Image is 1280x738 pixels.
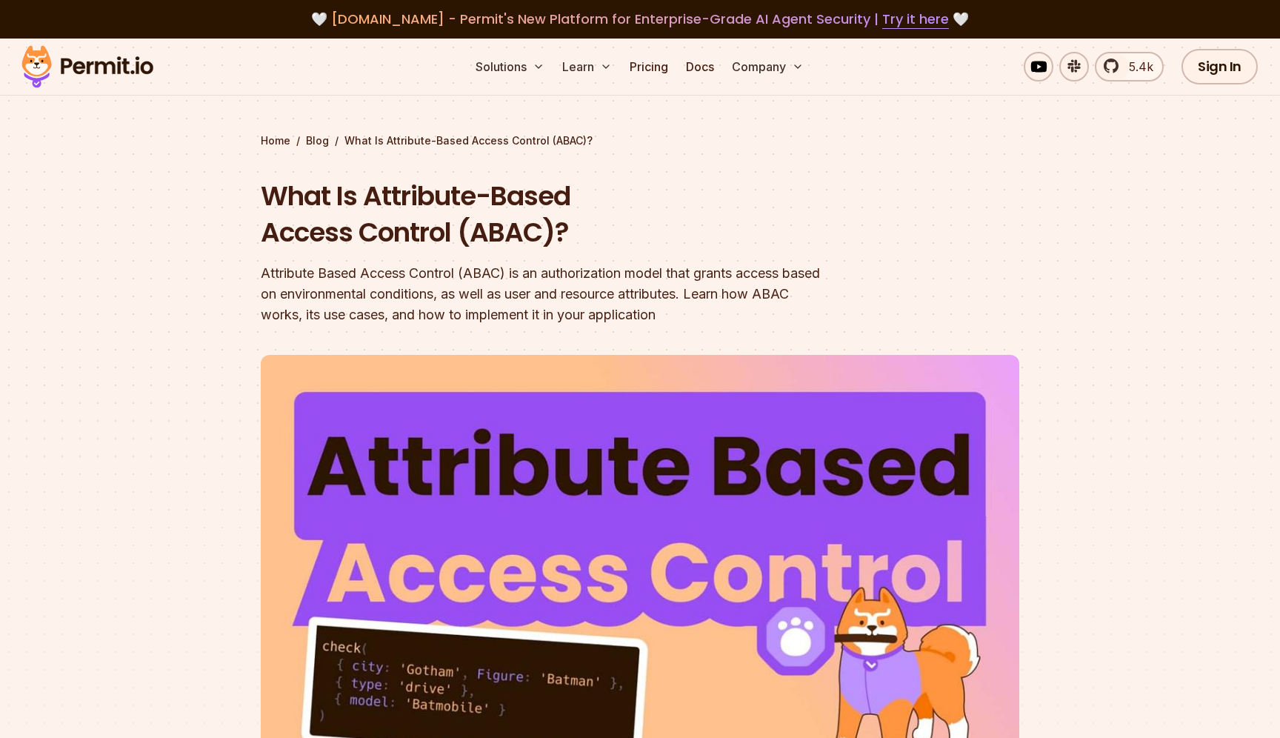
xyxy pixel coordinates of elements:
div: Attribute Based Access Control (ABAC) is an authorization model that grants access based on envir... [261,263,830,325]
a: Sign In [1181,49,1258,84]
button: Learn [556,52,618,82]
button: Company [726,52,810,82]
a: Docs [680,52,720,82]
img: Permit logo [15,41,160,92]
span: [DOMAIN_NAME] - Permit's New Platform for Enterprise-Grade AI Agent Security | [331,10,949,28]
a: Pricing [624,52,674,82]
a: Blog [306,133,329,148]
div: 🤍 🤍 [36,9,1244,30]
span: 5.4k [1120,58,1153,76]
h1: What Is Attribute-Based Access Control (ABAC)? [261,178,830,251]
a: 5.4k [1095,52,1164,82]
a: Home [261,133,290,148]
div: / / [261,133,1019,148]
a: Try it here [882,10,949,29]
button: Solutions [470,52,550,82]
